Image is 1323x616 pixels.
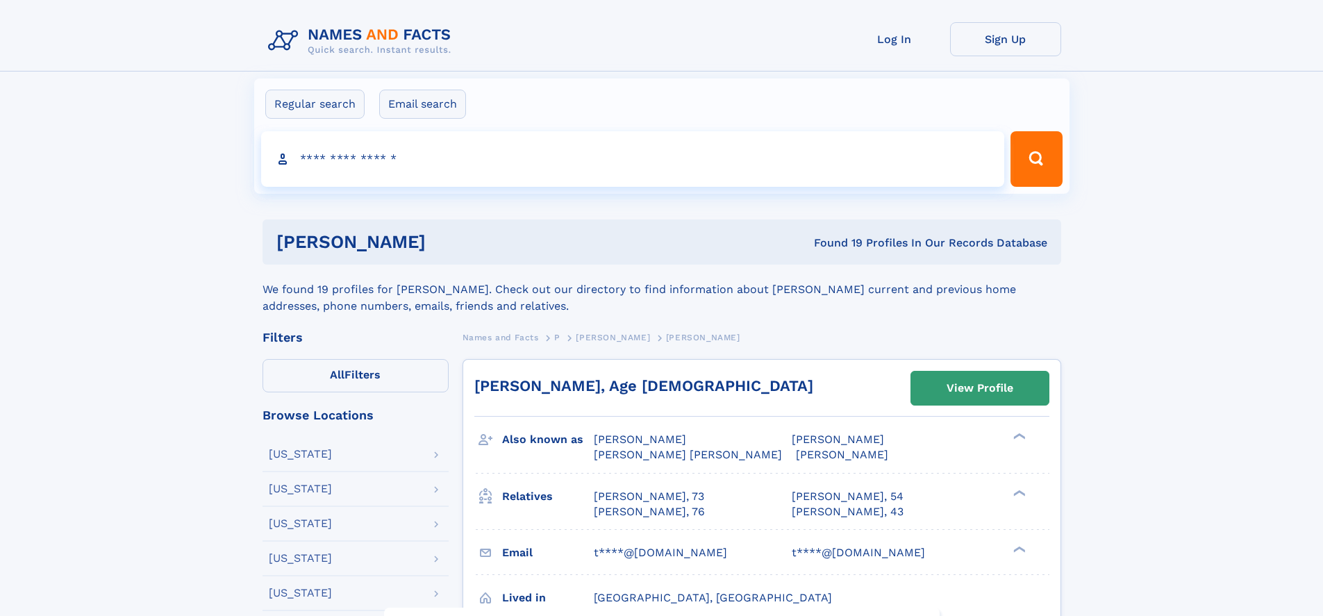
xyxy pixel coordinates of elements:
[269,449,332,460] div: [US_STATE]
[330,368,344,381] span: All
[666,333,740,342] span: [PERSON_NAME]
[463,328,539,346] a: Names and Facts
[261,131,1005,187] input: search input
[265,90,365,119] label: Regular search
[792,489,904,504] a: [PERSON_NAME], 54
[594,433,686,446] span: [PERSON_NAME]
[502,541,594,565] h3: Email
[554,333,560,342] span: P
[269,588,332,599] div: [US_STATE]
[502,586,594,610] h3: Lived in
[263,331,449,344] div: Filters
[950,22,1061,56] a: Sign Up
[276,233,620,251] h1: [PERSON_NAME]
[502,485,594,508] h3: Relatives
[1010,131,1062,187] button: Search Button
[1010,544,1026,553] div: ❯
[263,265,1061,315] div: We found 19 profiles for [PERSON_NAME]. Check out our directory to find information about [PERSON...
[263,22,463,60] img: Logo Names and Facts
[792,433,884,446] span: [PERSON_NAME]
[594,489,704,504] a: [PERSON_NAME], 73
[269,518,332,529] div: [US_STATE]
[263,359,449,392] label: Filters
[1010,488,1026,497] div: ❯
[619,235,1047,251] div: Found 19 Profiles In Our Records Database
[576,328,650,346] a: [PERSON_NAME]
[594,591,832,604] span: [GEOGRAPHIC_DATA], [GEOGRAPHIC_DATA]
[379,90,466,119] label: Email search
[839,22,950,56] a: Log In
[263,409,449,422] div: Browse Locations
[796,448,888,461] span: [PERSON_NAME]
[792,504,904,519] a: [PERSON_NAME], 43
[269,483,332,494] div: [US_STATE]
[1010,432,1026,441] div: ❯
[594,504,705,519] a: [PERSON_NAME], 76
[474,377,813,394] a: [PERSON_NAME], Age [DEMOGRAPHIC_DATA]
[594,448,782,461] span: [PERSON_NAME] [PERSON_NAME]
[911,372,1049,405] a: View Profile
[269,553,332,564] div: [US_STATE]
[554,328,560,346] a: P
[502,428,594,451] h3: Also known as
[947,372,1013,404] div: View Profile
[576,333,650,342] span: [PERSON_NAME]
